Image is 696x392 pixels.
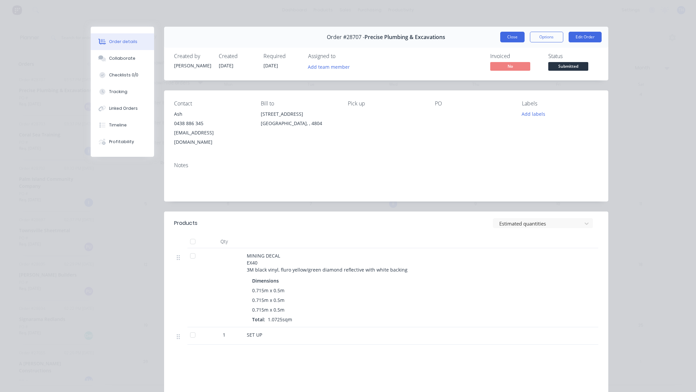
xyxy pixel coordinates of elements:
[109,139,134,145] div: Profitability
[261,109,337,119] div: [STREET_ADDRESS]
[530,32,563,42] button: Options
[308,53,375,59] div: Assigned to
[569,32,602,42] button: Edit Order
[109,105,138,111] div: Linked Orders
[261,119,337,128] div: [GEOGRAPHIC_DATA], , 4804
[247,332,262,338] span: SET UP
[308,62,354,71] button: Add team member
[109,39,137,45] div: Order details
[490,53,540,59] div: Invoiced
[252,316,265,323] span: Total:
[109,89,127,95] div: Tracking
[91,117,154,133] button: Timeline
[261,109,337,131] div: [STREET_ADDRESS][GEOGRAPHIC_DATA], , 4804
[263,53,300,59] div: Required
[252,306,284,313] span: 0.715m x 0.5m
[174,62,211,69] div: [PERSON_NAME]
[522,100,598,107] div: Labels
[365,34,445,40] span: Precise Plumbing & Excavations
[252,297,284,304] span: 0.715m x 0.5m
[174,128,250,147] div: [EMAIL_ADDRESS][DOMAIN_NAME]
[174,219,197,227] div: Products
[327,34,365,40] span: Order #28707 -
[247,253,408,273] span: MINING DECAL EX40 3M black vinyl, fluro yellow/green diamond reflective with white backing
[252,277,279,284] span: Dimensions
[518,109,549,118] button: Add labels
[174,119,250,128] div: 0438 886 345
[174,53,211,59] div: Created by
[548,62,588,72] button: Submitted
[490,62,530,70] span: No
[91,83,154,100] button: Tracking
[174,109,250,119] div: Ash
[91,33,154,50] button: Order details
[263,62,278,69] span: [DATE]
[219,62,233,69] span: [DATE]
[91,100,154,117] button: Linked Orders
[500,32,525,42] button: Close
[174,100,250,107] div: Contact
[348,100,424,107] div: Pick up
[219,53,255,59] div: Created
[265,316,295,323] span: 1.0725sqm
[91,50,154,67] button: Collaborate
[91,67,154,83] button: Checklists 0/0
[174,162,598,168] div: Notes
[204,235,244,248] div: Qty
[261,100,337,107] div: Bill to
[252,287,284,294] span: 0.715m x 0.5m
[109,72,138,78] div: Checklists 0/0
[109,122,127,128] div: Timeline
[174,109,250,147] div: Ash0438 886 345[EMAIL_ADDRESS][DOMAIN_NAME]
[109,55,135,61] div: Collaborate
[304,62,353,71] button: Add team member
[91,133,154,150] button: Profitability
[223,331,225,338] span: 1
[435,100,511,107] div: PO
[548,53,598,59] div: Status
[548,62,588,70] span: Submitted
